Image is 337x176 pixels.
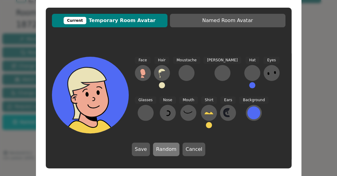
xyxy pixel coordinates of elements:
span: Ears [220,97,236,104]
button: Save [132,143,150,156]
button: Named Room Avatar [170,14,285,27]
span: Shirt [201,97,217,104]
span: Hat [245,57,259,64]
button: CurrentTemporary Room Avatar [52,14,167,27]
span: [PERSON_NAME] [203,57,241,64]
div: Current [64,17,86,24]
span: Background [239,97,268,104]
span: Nose [159,97,176,104]
span: Hair [154,57,169,64]
span: Eyes [263,57,279,64]
span: Mouth [179,97,198,104]
span: Named Room Avatar [173,17,282,24]
span: Glasses [135,97,156,104]
span: Face [135,57,151,64]
span: Moustache [173,57,200,64]
span: Temporary Room Avatar [55,17,164,24]
button: Random [153,143,179,156]
button: Cancel [182,143,205,156]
